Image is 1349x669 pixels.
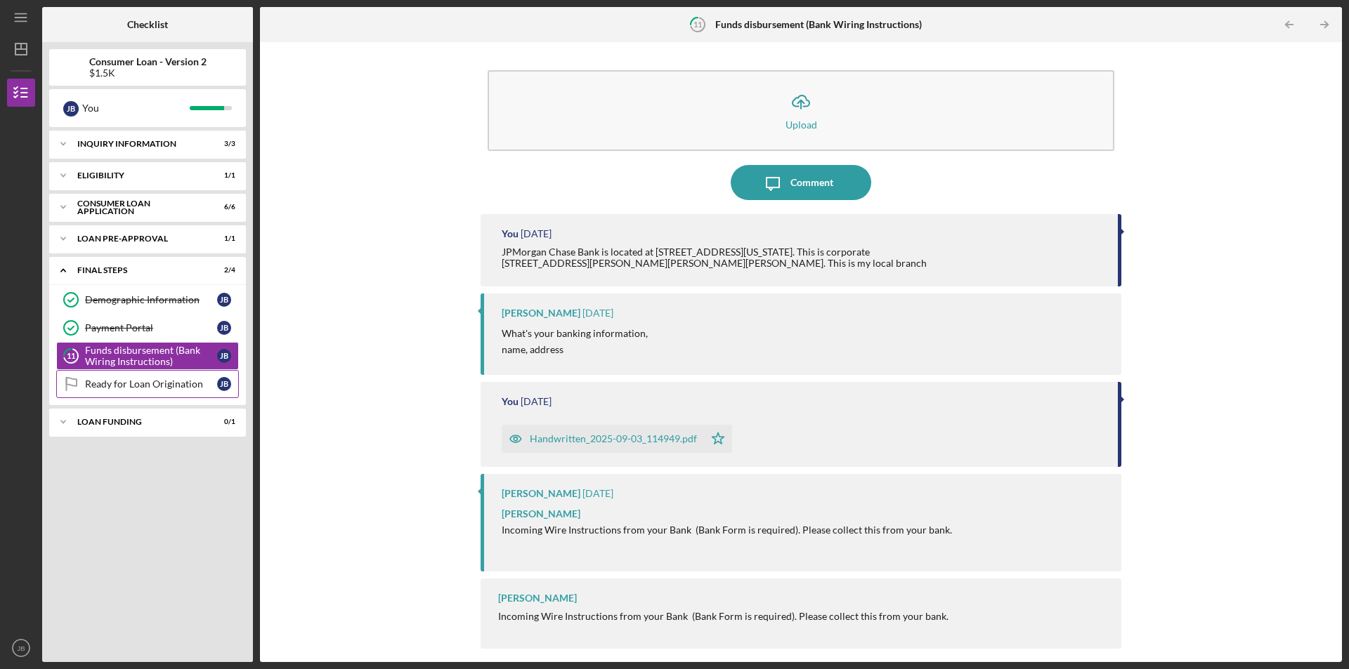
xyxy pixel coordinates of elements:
[502,342,648,357] p: name, address
[217,377,231,391] div: J B
[217,321,231,335] div: J B
[7,634,35,662] button: JB
[89,56,207,67] b: Consumer Loan - Version 2
[502,326,648,341] p: What's your banking information,
[502,307,580,319] div: [PERSON_NAME]
[210,418,235,426] div: 0 / 1
[502,246,927,269] div: JPMorgan Chase Bank is located at [STREET_ADDRESS][US_STATE]. This is corporate [STREET_ADDRESS][...
[217,349,231,363] div: J B
[731,165,871,200] button: Comment
[582,488,613,499] time: 2025-09-03 14:04
[210,203,235,211] div: 6 / 6
[85,345,217,367] div: Funds disbursement (Bank Wiring Instructions)
[530,433,697,444] div: Handwritten_2025-09-03_114949.pdf
[582,307,613,319] time: 2025-09-04 18:48
[77,199,200,216] div: Consumer Loan Application
[82,96,190,120] div: You
[210,234,235,243] div: 1 / 1
[790,165,833,200] div: Comment
[210,140,235,148] div: 3 / 3
[498,611,949,622] div: Incoming Wire Instructions from your Bank (Bank Form is required). Please collect this from your ...
[85,378,217,390] div: Ready for Loan Origination
[77,418,200,426] div: Loan Funding
[56,314,239,342] a: Payment PortalJB
[85,294,217,305] div: Demographic Information
[210,266,235,274] div: 2 / 4
[63,101,79,117] div: J B
[127,19,168,30] b: Checklist
[498,592,577,604] div: [PERSON_NAME]
[693,20,701,29] tspan: 11
[77,171,200,180] div: Eligibility
[786,119,817,130] div: Upload
[210,171,235,180] div: 1 / 1
[85,322,217,333] div: Payment Portal
[521,228,552,239] time: 2025-09-04 18:52
[521,396,552,407] time: 2025-09-03 16:50
[502,228,519,239] div: You
[77,266,200,274] div: FINAL STEPS
[56,342,239,370] a: 11Funds disbursement (Bank Wiring Instructions)JB
[502,396,519,407] div: You
[502,524,952,536] span: Incoming Wire Instructions from your Bank (Bank Form is required). Please collect this from your ...
[56,286,239,314] a: Demographic InformationJB
[502,425,732,453] button: Handwritten_2025-09-03_114949.pdf
[89,67,207,79] div: $1.5K
[77,234,200,243] div: Loan Pre-Approval
[17,644,25,652] text: JB
[217,293,231,307] div: J B
[502,508,580,519] span: [PERSON_NAME]
[56,370,239,398] a: Ready for Loan OriginationJB
[488,70,1114,151] button: Upload
[67,352,75,361] tspan: 11
[77,140,200,148] div: Inquiry Information
[715,19,922,30] b: Funds disbursement (Bank Wiring Instructions)
[502,488,580,499] div: [PERSON_NAME]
